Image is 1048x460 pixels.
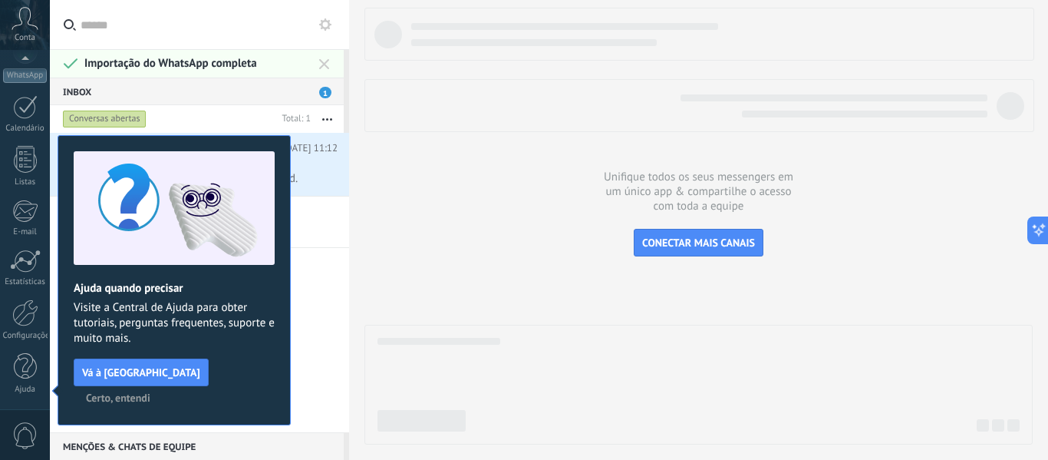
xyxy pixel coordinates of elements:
[3,385,48,395] div: Ajuda
[3,227,48,237] div: E-mail
[3,331,48,341] div: Configurações
[3,277,48,287] div: Estatísticas
[50,133,349,196] a: Lead #2232572 A100 [DATE] 11:12 [PERSON_NAME] [PERSON_NAME]: 'unknownMessage' is not yet supporte...
[311,105,344,133] button: Mais
[74,359,209,386] button: Vá à [GEOGRAPHIC_DATA]
[84,57,257,71] span: Importação do WhatsApp completa
[50,432,344,460] div: Menções & Chats de equipe
[276,111,311,127] div: Total: 1
[3,124,48,134] div: Calendário
[15,33,35,43] span: Conta
[642,236,755,250] span: CONECTAR MAIS CANAIS
[282,141,338,156] span: [DATE] 11:12
[3,68,47,83] div: WhatsApp
[74,281,275,296] h2: Ajuda quando precisar
[63,110,147,128] div: Conversas abertas
[50,78,344,105] div: Inbox
[82,367,200,378] span: Vá à [GEOGRAPHIC_DATA]
[79,386,157,409] button: Certo, entendi
[634,229,763,256] button: CONECTAR MAIS CANAIS
[3,177,48,187] div: Listas
[319,87,331,98] span: 1
[74,300,275,346] span: Visite a Central de Ajuda para obter tutoriais, perguntas frequentes, suporte e muito mais.
[86,392,150,403] span: Certo, entendi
